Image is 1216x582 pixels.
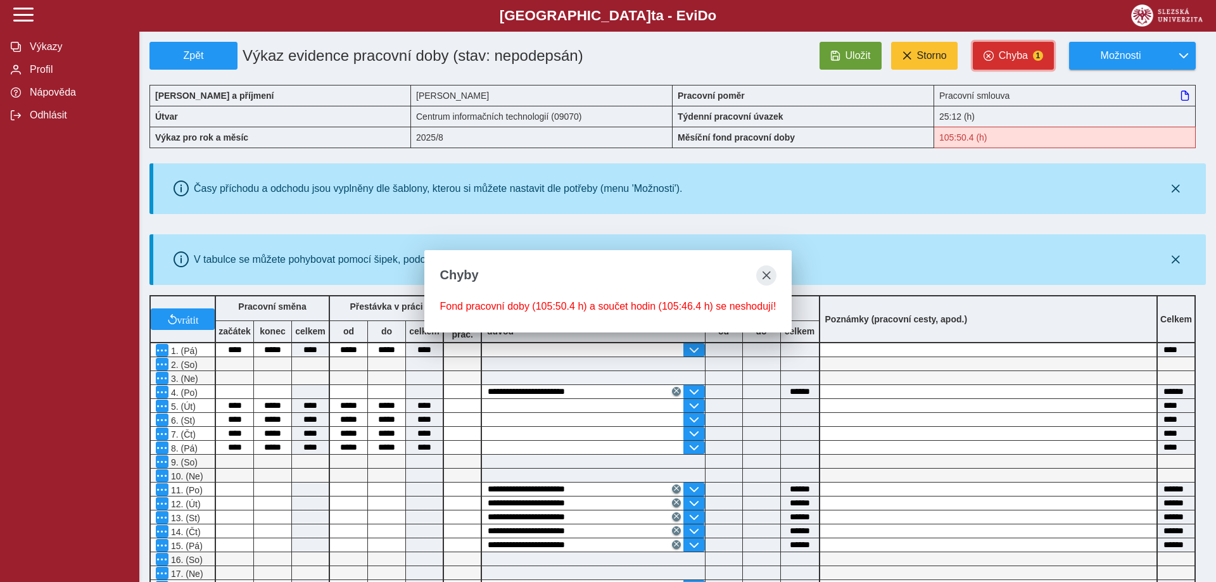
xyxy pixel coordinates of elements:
[216,326,253,336] b: začátek
[151,308,215,330] button: vrátit
[156,414,168,426] button: Menu
[934,127,1196,148] div: Fond pracovní doby (105:50.4 h) a součet hodin (105:46.4 h) se neshodují!
[155,132,248,142] b: Výkaz pro rok a měsíc
[156,539,168,552] button: Menu
[708,8,717,23] span: o
[168,360,198,370] span: 2. (So)
[156,511,168,524] button: Menu
[168,485,203,495] span: 11. (Po)
[149,42,237,70] button: Zpět
[156,344,168,357] button: Menu
[156,441,168,454] button: Menu
[651,8,655,23] span: t
[440,301,776,312] div: Fond pracovní doby (105:50.4 h) a součet hodin (105:46.4 h) se neshodují!
[237,42,590,70] h1: Výkaz evidence pracovní doby (stav: nepodepsán)
[1131,4,1203,27] img: logo_web_su.png
[168,429,196,440] span: 7. (Čt)
[411,127,673,148] div: 2025/8
[156,469,168,482] button: Menu
[26,110,129,121] span: Odhlásit
[156,553,168,566] button: Menu
[368,326,405,336] b: do
[678,111,783,122] b: Týdenní pracovní úvazek
[999,50,1028,61] span: Chyba
[411,106,673,127] div: Centrum informačních technologií (09070)
[934,106,1196,127] div: 25:12 (h)
[1069,42,1172,70] button: Možnosti
[254,326,291,336] b: konec
[934,85,1196,106] div: Pracovní smlouva
[156,455,168,468] button: Menu
[155,91,274,101] b: [PERSON_NAME] a příjmení
[1033,51,1043,61] span: 1
[168,388,198,398] span: 4. (Po)
[411,85,673,106] div: [PERSON_NAME]
[168,415,195,426] span: 6. (St)
[168,374,198,384] span: 3. (Ne)
[156,386,168,398] button: Menu
[756,265,776,286] button: close
[292,326,329,336] b: celkem
[1080,50,1162,61] span: Možnosti
[156,497,168,510] button: Menu
[156,483,168,496] button: Menu
[38,8,1178,24] b: [GEOGRAPHIC_DATA] a - Evi
[155,50,232,61] span: Zpět
[1160,314,1192,324] b: Celkem
[350,301,422,312] b: Přestávka v práci
[168,471,203,481] span: 10. (Ne)
[156,525,168,538] button: Menu
[168,569,203,579] span: 17. (Ne)
[973,42,1054,70] button: Chyba1
[406,326,443,336] b: celkem
[168,513,200,523] span: 13. (St)
[26,64,129,75] span: Profil
[194,254,557,265] div: V tabulce se můžete pohybovat pomocí šipek, podobně jako v aplikaci MS Excel.
[168,527,201,537] span: 14. (Čt)
[168,443,198,453] span: 8. (Pá)
[168,541,203,551] span: 15. (Pá)
[168,457,198,467] span: 9. (So)
[156,372,168,384] button: Menu
[917,50,947,61] span: Storno
[194,183,683,194] div: Časy příchodu a odchodu jsou vyplněny dle šablony, kterou si můžete nastavit dle potřeby (menu 'M...
[26,87,129,98] span: Nápověda
[177,314,199,324] span: vrátit
[845,50,871,61] span: Uložit
[781,326,819,336] b: celkem
[156,427,168,440] button: Menu
[440,268,478,282] span: Chyby
[697,8,707,23] span: D
[156,400,168,412] button: Menu
[820,314,973,324] b: Poznámky (pracovní cesty, apod.)
[168,499,201,509] span: 12. (Út)
[156,567,168,579] button: Menu
[678,132,795,142] b: Měsíční fond pracovní doby
[168,346,198,356] span: 1. (Pá)
[168,555,203,565] span: 16. (So)
[155,111,178,122] b: Útvar
[156,358,168,370] button: Menu
[26,41,129,53] span: Výkazy
[678,91,745,101] b: Pracovní poměr
[168,402,196,412] span: 5. (Út)
[820,42,882,70] button: Uložit
[238,301,306,312] b: Pracovní směna
[891,42,958,70] button: Storno
[330,326,367,336] b: od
